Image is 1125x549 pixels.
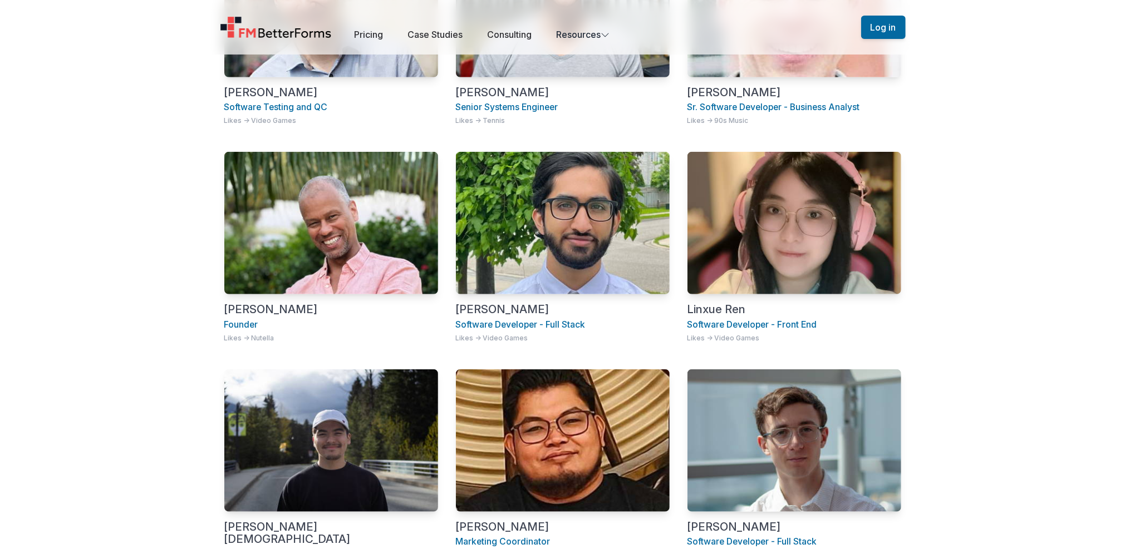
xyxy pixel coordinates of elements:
[687,521,901,533] h3: [PERSON_NAME]
[687,101,901,114] p: Sr. Software Developer - Business Analyst
[687,318,901,332] p: Software Developer - Front End
[456,303,670,315] h3: [PERSON_NAME]
[487,29,532,40] a: Consulting
[456,535,670,548] p: Marketing Coordinator
[224,334,438,343] p: Likes -> Nutella
[687,334,901,343] p: Likes -> Video Games
[220,16,332,38] a: Home
[224,101,438,114] p: Software Testing and QC
[687,303,901,315] h3: Linxue Ren
[687,116,901,125] p: Likes -> 90s Music
[556,28,610,41] button: Resources
[687,86,901,98] h3: [PERSON_NAME]
[456,318,670,332] p: Software Developer - Full Stack
[224,521,438,546] h3: [PERSON_NAME] [DEMOGRAPHIC_DATA]
[224,86,438,98] h3: [PERSON_NAME]
[456,101,670,114] p: Senior Systems Engineer
[861,16,906,39] button: Log in
[456,334,670,343] p: Likes -> Video Games
[207,13,919,41] nav: Global
[224,318,438,332] p: Founder
[687,535,901,548] p: Software Developer - Full Stack
[224,303,438,315] h3: [PERSON_NAME]
[354,29,383,40] a: Pricing
[456,521,670,533] h3: [PERSON_NAME]
[456,116,670,125] p: Likes -> Tennis
[456,86,670,98] h3: [PERSON_NAME]
[407,29,463,40] a: Case Studies
[224,116,438,125] p: Likes -> Video Games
